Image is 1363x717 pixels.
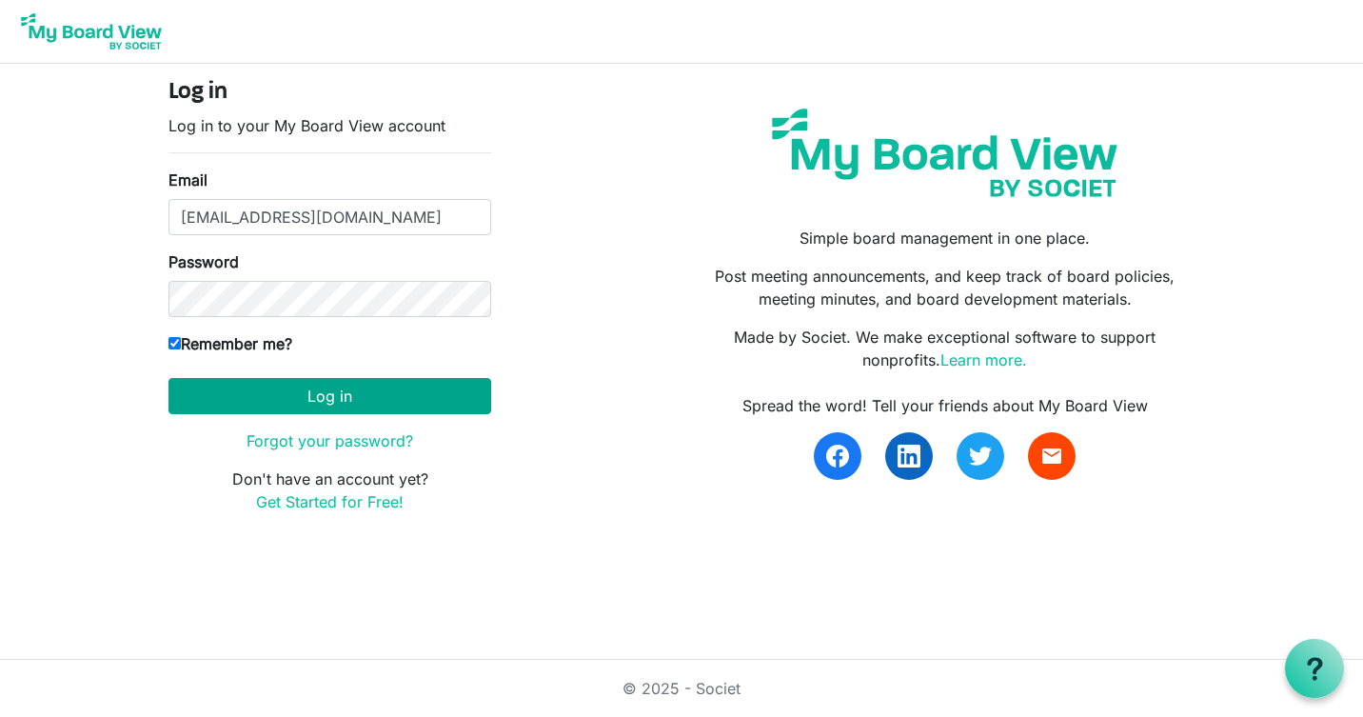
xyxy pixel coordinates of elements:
[168,169,207,191] label: Email
[758,94,1132,211] img: my-board-view-societ.svg
[696,394,1195,417] div: Spread the word! Tell your friends about My Board View
[168,250,239,273] label: Password
[969,445,992,468] img: twitter.svg
[940,350,1027,369] a: Learn more.
[622,679,741,698] a: © 2025 - Societ
[898,445,920,468] img: linkedin.svg
[168,468,491,513] p: Don't have an account yet?
[696,326,1195,371] p: Made by Societ. We make exceptional software to support nonprofits.
[826,445,849,468] img: facebook.svg
[168,378,491,414] button: Log in
[168,114,491,137] p: Log in to your My Board View account
[256,492,404,511] a: Get Started for Free!
[696,265,1195,310] p: Post meeting announcements, and keep track of board policies, meeting minutes, and board developm...
[15,8,168,55] img: My Board View Logo
[1028,432,1076,480] a: email
[247,431,413,450] a: Forgot your password?
[168,79,491,107] h4: Log in
[696,227,1195,249] p: Simple board management in one place.
[168,337,181,349] input: Remember me?
[168,332,292,355] label: Remember me?
[1040,445,1063,468] span: email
